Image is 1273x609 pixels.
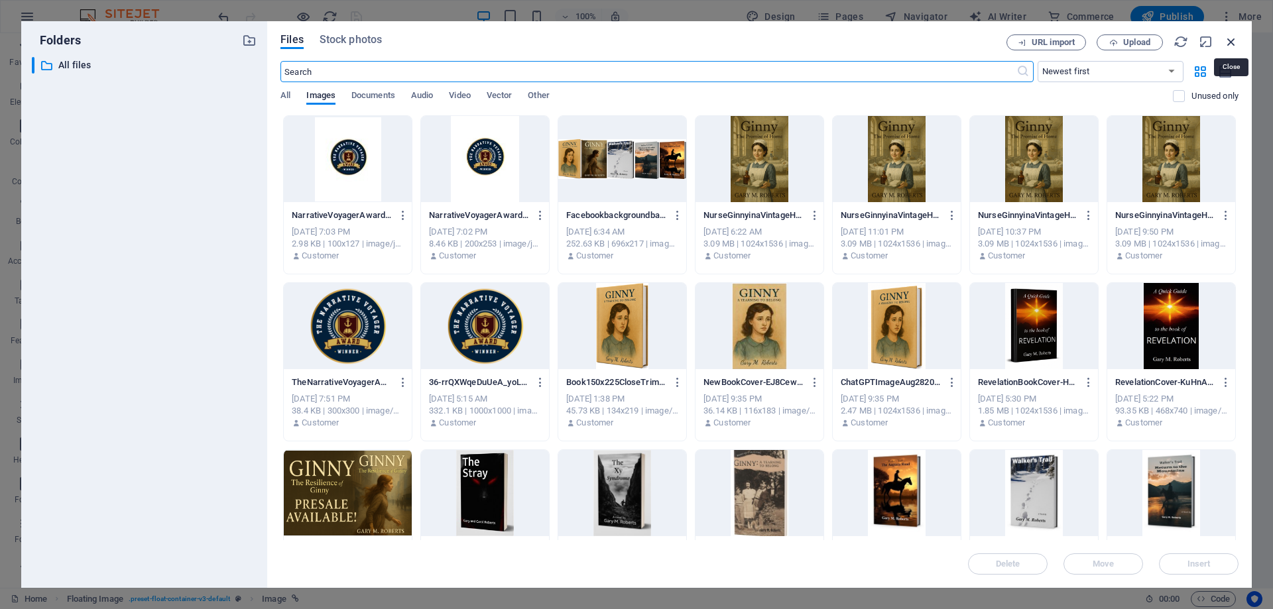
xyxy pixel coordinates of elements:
input: Search [280,61,1016,82]
div: [DATE] 6:34 AM [566,226,678,238]
div: Keywords by Traffic [147,78,223,87]
p: Customer [713,250,751,262]
div: 2.98 KB | 100x127 | image/jpeg [292,238,404,250]
div: Domain Overview [50,78,119,87]
div: 8.46 KB | 200x253 | image/jpeg [429,238,541,250]
p: All files [58,58,232,73]
i: Create new folder [242,33,257,48]
span: Stock photos [320,32,382,48]
p: Customer [302,417,339,429]
p: NurseGinnyinaVintageHospital-n-zwksdhaJbmeBNn3dnQKA.png [978,209,1077,221]
span: URL import [1032,38,1075,46]
p: NarrativeVoyagerAwardBanner100x127-A9xY3w8xQXtm49VpBhiY3Q.jpg [292,209,391,221]
span: Documents [351,87,395,106]
p: NurseGinnyinaVintageHospital-1XZ40JEMxBYCtjhwbqAM4Q.png [841,209,940,221]
span: Files [280,32,304,48]
div: 1.85 MB | 1024x1536 | image/png [978,405,1090,417]
img: tab_domain_overview_orange.svg [36,77,46,87]
div: 36.14 KB | 116x183 | image/png [703,405,816,417]
i: Reload [1174,34,1188,49]
div: 252.63 KB | 696x217 | image/png [566,238,678,250]
div: 3.09 MB | 1024x1536 | image/png [703,238,816,250]
span: Images [306,87,335,106]
span: Other [528,87,549,106]
div: 2.47 MB | 1024x1536 | image/png [841,405,953,417]
div: v 4.0.25 [37,21,65,32]
span: Vector [487,87,513,106]
div: [DATE] 7:03 PM [292,226,404,238]
p: Customer [439,250,476,262]
img: tab_keywords_by_traffic_grey.svg [132,77,143,87]
div: 45.73 KB | 134x219 | image/png [566,405,678,417]
p: Folders [32,32,81,49]
img: logo_orange.svg [21,21,32,32]
div: [DATE] 5:15 AM [429,393,541,405]
p: Customer [576,417,613,429]
div: 3.09 MB | 1024x1536 | image/png [841,238,953,250]
div: [DATE] 1:38 PM [566,393,678,405]
div: [DATE] 6:22 AM [703,226,816,238]
p: NurseGinnyinaVintageHospital-PScy7W3gMEHIloSb8BFieg.png [703,209,803,221]
p: Customer [1125,417,1162,429]
p: Customer [302,250,339,262]
div: Domain: [DOMAIN_NAME] [34,34,146,45]
p: Customer [713,417,751,429]
div: 93.35 KB | 468x740 | image/gif [1115,405,1227,417]
p: Customer [988,417,1025,429]
div: [DATE] 5:30 PM [978,393,1090,405]
div: [DATE] 10:37 PM [978,226,1090,238]
p: NurseGinnyinaVintageHospital-l3KzI44olHjjOcRjGrxgZQ.png [1115,209,1215,221]
div: ​ [32,57,34,74]
p: Customer [1125,250,1162,262]
span: Audio [411,87,433,106]
button: URL import [1006,34,1086,50]
p: NarrativeVoyagerAwardBanner200x253-nrvyTkUIgv85E55AQ5oZLQ.jpg [429,209,528,221]
p: Customer [988,250,1025,262]
span: All [280,87,290,106]
div: [DATE] 9:35 PM [841,393,953,405]
p: Customer [851,417,888,429]
p: Customer [851,250,888,262]
p: Book150x225CloseTrim-0N8jqtCxBeabIqsO4pANAg.png [566,376,666,388]
p: RevelationCover-KuHnAKiaCSQW-lx7bUO4VQ.gif [1115,376,1215,388]
div: [DATE] 9:50 PM [1115,226,1227,238]
div: 3.09 MB | 1024x1536 | image/png [978,238,1090,250]
i: Minimize [1199,34,1213,49]
div: [DATE] 11:01 PM [841,226,953,238]
div: [DATE] 9:35 PM [703,393,816,405]
button: Upload [1097,34,1163,50]
div: 332.1 KB | 1000x1000 | image/png [429,405,541,417]
p: TheNarrativeVoyagerAward-FzTRk0hhLY-zo_7bNzX76g.webp [292,376,391,388]
p: Facebookbackgroundbanner-utK60LuYYZ3B2HFv9AMXZQ.png [566,209,666,221]
div: 3.09 MB | 1024x1536 | image/png [1115,238,1227,250]
img: website_grey.svg [21,34,32,45]
span: Upload [1123,38,1150,46]
p: Customer [576,250,613,262]
span: Video [449,87,470,106]
div: [DATE] 7:02 PM [429,226,541,238]
p: NewBookCover-EJ8CewYQr0vuH7_vOqCRvw.png [703,376,803,388]
p: ChatGPTImageAug28202503_28_42PM-ujIygMDFAhWYc_OAPZdxYg.png [841,376,940,388]
p: 36-rrQXWqeDuUeA_yoLi4id8Q.png [429,376,528,388]
p: Customer [439,417,476,429]
p: RevelationBookCover-H_UH8xYTABLtWXv7OsglPw.png [978,376,1077,388]
div: 38.4 KB | 300x300 | image/webp [292,405,404,417]
div: [DATE] 7:51 PM [292,393,404,405]
p: Displays only files that are not in use on the website. Files added during this session can still... [1191,90,1239,102]
div: [DATE] 5:22 PM [1115,393,1227,405]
